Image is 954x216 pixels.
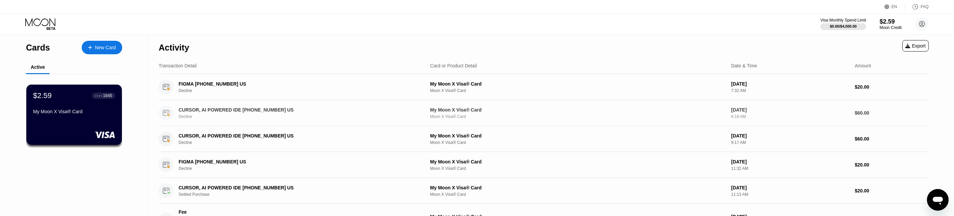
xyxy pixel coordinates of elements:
div: $2.59 [33,91,52,100]
div: $2.59● ● ● ●1645My Moon X Visa® Card [26,85,122,145]
div: Moon X Visa® Card [430,166,726,171]
div: Amount [855,63,871,68]
div: $60.00 [855,136,929,142]
div: My Moon X Visa® Card [430,185,726,190]
div: Moon Credit [880,25,902,30]
div: CURSOR, AI POWERED IDE [PHONE_NUMBER] US [179,133,401,138]
div: $60.00 [855,110,929,116]
div: CURSOR, AI POWERED IDE [PHONE_NUMBER] USSettled PurchaseMy Moon X Visa® CardMoon X Visa® Card[DAT... [159,178,929,204]
div: 1645 [103,93,112,98]
div: Settled Purchase [179,192,418,197]
div: $20.00 [855,188,929,193]
div: [DATE] [731,133,849,138]
div: New Card [82,41,122,54]
div: FAQ [905,3,929,10]
div: Activity [159,43,189,53]
div: Date & Time [731,63,757,68]
div: $2.59Moon Credit [880,18,902,30]
div: 7:32 AM [731,88,849,93]
div: $2.59 [880,18,902,25]
div: Visa Monthly Spend Limit$0.00/$4,000.00 [820,18,866,30]
div: Moon X Visa® Card [430,140,726,145]
div: FAQ [921,4,929,9]
div: Moon X Visa® Card [430,192,726,197]
div: Moon X Visa® Card [430,88,726,93]
div: FIGMA [PHONE_NUMBER] USDeclineMy Moon X Visa® CardMoon X Visa® Card[DATE]7:32 AM$20.00 [159,74,929,100]
div: Transaction Detail [159,63,196,68]
div: Moon X Visa® Card [430,114,726,119]
div: Decline [179,114,418,119]
div: [DATE] [731,81,849,87]
div: FIGMA [PHONE_NUMBER] US [179,159,401,164]
iframe: Кнопка запуска окна обмена сообщениями [927,189,949,211]
div: Export [902,40,929,52]
div: CURSOR, AI POWERED IDE [PHONE_NUMBER] USDeclineMy Moon X Visa® CardMoon X Visa® Card[DATE]6:18 AM... [159,100,929,126]
div: Export [905,43,926,49]
div: My Moon X Visa® Card [430,133,726,138]
div: $0.00 / $4,000.00 [830,24,857,28]
div: My Moon X Visa® Card [430,81,726,87]
div: Decline [179,166,418,171]
div: [DATE] [731,185,849,190]
div: Cards [26,43,50,53]
div: FIGMA [PHONE_NUMBER] USDeclineMy Moon X Visa® CardMoon X Visa® Card[DATE]11:32 AM$20.00 [159,152,929,178]
div: Active [31,64,45,70]
div: EN [884,3,905,10]
div: CURSOR, AI POWERED IDE [PHONE_NUMBER] US [179,185,401,190]
div: Decline [179,140,418,145]
div: Visa Monthly Spend Limit [820,18,866,23]
div: Fee [179,209,226,215]
div: Card or Product Detail [430,63,477,68]
div: 11:32 AM [731,166,849,171]
div: EN [892,4,897,9]
div: Decline [179,88,418,93]
div: ● ● ● ● [95,95,102,97]
div: $20.00 [855,162,929,167]
div: 9:17 AM [731,140,849,145]
div: CURSOR, AI POWERED IDE [PHONE_NUMBER] US [179,107,401,113]
div: $20.00 [855,84,929,90]
div: [DATE] [731,159,849,164]
div: My Moon X Visa® Card [33,109,115,114]
div: CURSOR, AI POWERED IDE [PHONE_NUMBER] USDeclineMy Moon X Visa® CardMoon X Visa® Card[DATE]9:17 AM... [159,126,929,152]
div: My Moon X Visa® Card [430,159,726,164]
div: FIGMA [PHONE_NUMBER] US [179,81,401,87]
div: My Moon X Visa® Card [430,107,726,113]
div: [DATE] [731,107,849,113]
div: New Card [95,45,116,51]
div: 11:13 AM [731,192,849,197]
div: 6:18 AM [731,114,849,119]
